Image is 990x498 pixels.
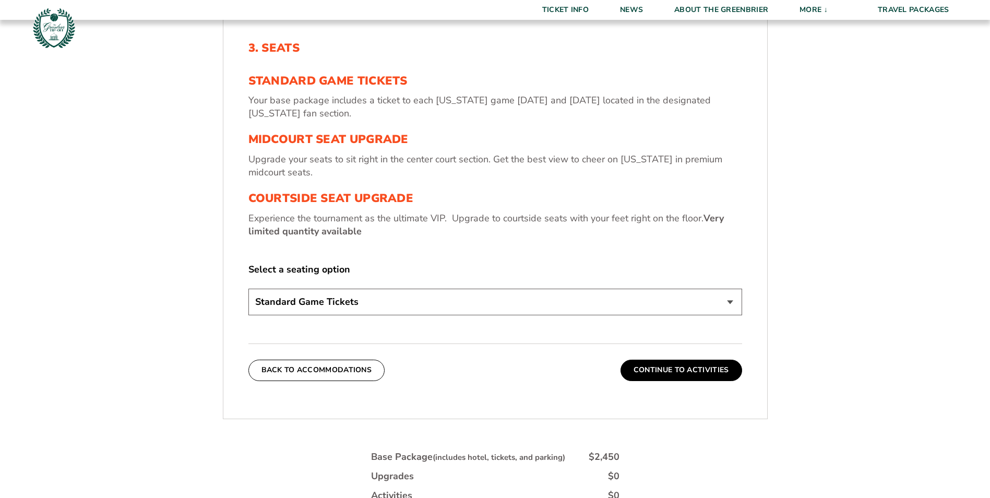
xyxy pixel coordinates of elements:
div: Upgrades [371,470,414,483]
h3: Midcourt Seat Upgrade [248,133,742,146]
img: Greenbrier Tip-Off [31,5,77,51]
p: Experience the tournament as the ultimate VIP. Upgrade to courtside seats with your feet right on... [248,212,742,238]
div: $0 [608,470,619,483]
div: Base Package [371,450,565,464]
h2: 3. Seats [248,41,742,55]
p: Upgrade your seats to sit right in the center court section. Get the best view to cheer on [US_ST... [248,153,742,179]
button: Continue To Activities [621,360,742,381]
h3: Courtside Seat Upgrade [248,192,742,205]
h3: Standard Game Tickets [248,74,742,88]
button: Back To Accommodations [248,360,385,381]
p: Your base package includes a ticket to each [US_STATE] game [DATE] and [DATE] located in the desi... [248,94,742,120]
label: Select a seating option [248,263,742,276]
div: $2,450 [589,450,619,464]
strong: Very limited quantity available [248,212,724,238]
small: (includes hotel, tickets, and parking) [433,452,565,463]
